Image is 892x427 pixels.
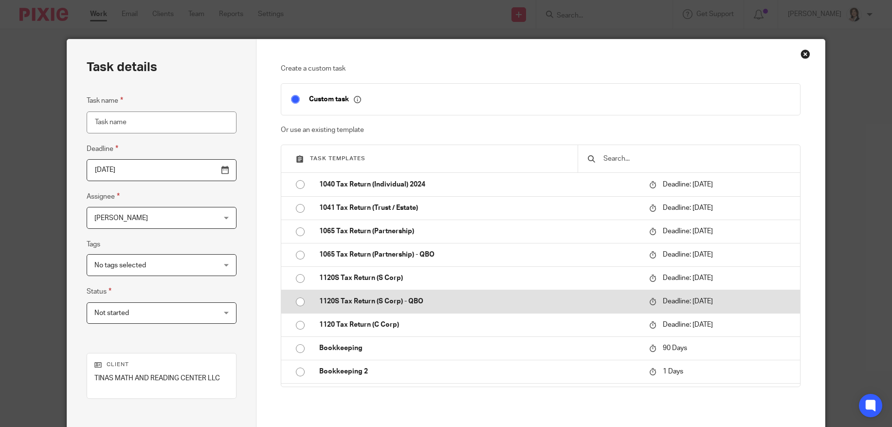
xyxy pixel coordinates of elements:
p: 1040 Tax Return (Individual) 2024 [319,180,639,189]
span: Deadline: [DATE] [663,204,713,211]
span: No tags selected [94,262,146,269]
p: Bookkeeping 2 [319,367,639,376]
p: Or use an existing template [281,125,800,135]
label: Task name [87,95,123,106]
p: Custom task [309,95,361,104]
input: Pick a date [87,159,237,181]
span: Deadline: [DATE] [663,298,713,305]
p: 1065 Tax Return (Partnership) [319,226,639,236]
span: Deadline: [DATE] [663,321,713,328]
p: TINAS MATH AND READING CENTER LLC [94,373,229,383]
span: Task templates [310,156,365,161]
h2: Task details [87,59,157,75]
p: 1120S Tax Return (S Corp) [319,273,639,283]
p: Bookkeeping [319,343,639,353]
p: 1120 Tax Return (C Corp) [319,320,639,330]
input: Task name [87,111,237,133]
span: 1 Days [663,368,683,375]
p: Create a custom task [281,64,800,74]
div: Close this dialog window [801,49,810,59]
label: Status [87,286,111,297]
label: Tags [87,240,100,249]
label: Deadline [87,143,118,154]
label: Assignee [87,191,120,202]
p: Client [94,361,229,369]
p: 1120S Tax Return (S Corp) - QBO [319,297,639,306]
span: Deadline: [DATE] [663,251,713,258]
span: 90 Days [663,345,687,352]
span: Deadline: [DATE] [663,275,713,281]
span: Not started [94,310,129,316]
span: [PERSON_NAME] [94,215,148,222]
p: 1041 Tax Return (Trust / Estate) [319,203,639,213]
span: Deadline: [DATE] [663,181,713,188]
span: Deadline: [DATE] [663,228,713,235]
p: 1065 Tax Return (Partnership) - QBO [319,250,639,260]
input: Search... [602,153,790,164]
